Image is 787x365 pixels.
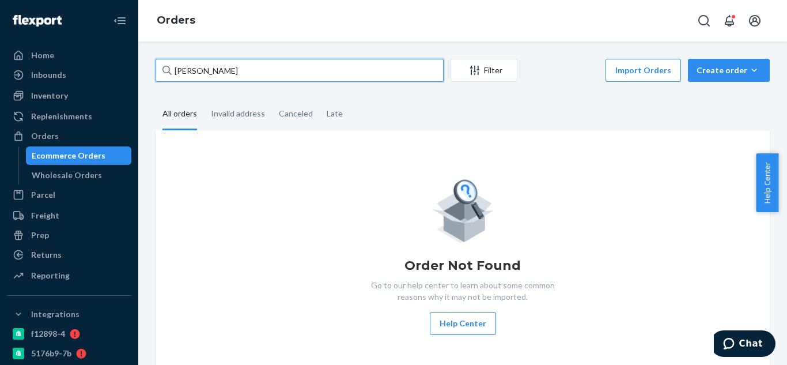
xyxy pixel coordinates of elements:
[31,328,65,340] div: f12898-4
[162,99,197,130] div: All orders
[7,206,131,225] a: Freight
[7,186,131,204] a: Parcel
[31,308,80,320] div: Integrations
[7,66,131,84] a: Inbounds
[7,325,131,343] a: f12898-4
[279,99,313,129] div: Canceled
[147,4,205,37] ol: breadcrumbs
[693,9,716,32] button: Open Search Box
[31,189,55,201] div: Parcel
[327,99,343,129] div: Late
[31,249,62,261] div: Returns
[7,86,131,105] a: Inventory
[157,14,195,27] a: Orders
[718,9,741,32] button: Open notifications
[31,50,54,61] div: Home
[31,130,59,142] div: Orders
[404,257,521,275] h1: Order Not Found
[451,59,517,82] button: Filter
[7,344,131,363] a: 5176b9-7b
[31,348,71,359] div: 5176b9-7b
[432,176,494,243] img: Empty list
[32,170,102,181] div: Wholesale Orders
[451,65,517,76] div: Filter
[430,312,496,335] button: Help Center
[31,270,70,281] div: Reporting
[108,9,131,32] button: Close Navigation
[26,146,132,165] a: Ecommerce Orders
[26,166,132,185] a: Wholesale Orders
[31,90,68,101] div: Inventory
[31,229,49,241] div: Prep
[13,15,62,27] img: Flexport logo
[7,246,131,264] a: Returns
[688,59,770,82] button: Create order
[606,59,681,82] button: Import Orders
[31,111,92,122] div: Replenishments
[7,46,131,65] a: Home
[31,69,66,81] div: Inbounds
[714,330,775,359] iframe: Opens a widget where you can chat to one of our agents
[697,65,761,76] div: Create order
[7,226,131,244] a: Prep
[32,150,105,161] div: Ecommerce Orders
[743,9,766,32] button: Open account menu
[156,59,444,82] input: Search orders
[31,210,59,221] div: Freight
[7,127,131,145] a: Orders
[7,107,131,126] a: Replenishments
[211,99,265,129] div: Invalid address
[7,266,131,285] a: Reporting
[756,153,778,212] button: Help Center
[7,305,131,323] button: Integrations
[362,280,563,303] p: Go to our help center to learn about some common reasons why it may not be imported.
